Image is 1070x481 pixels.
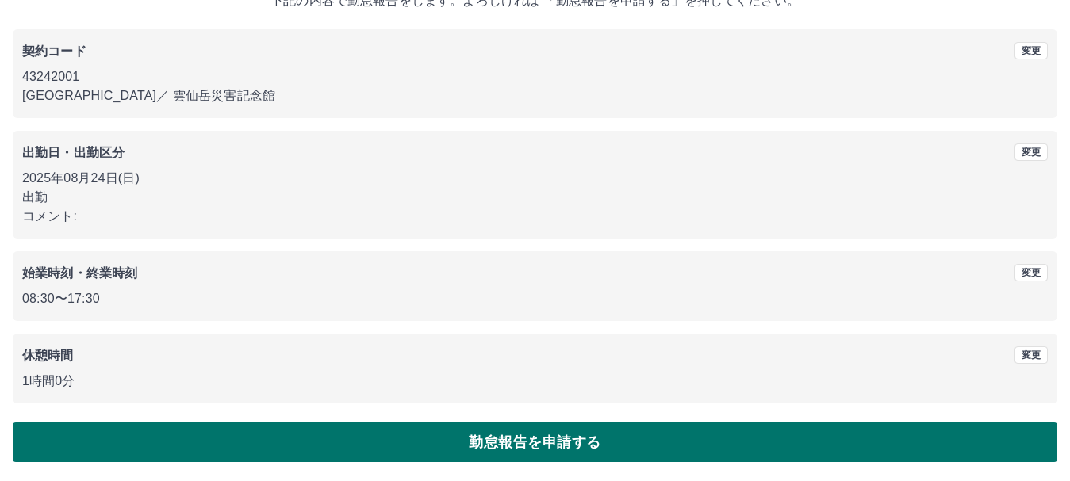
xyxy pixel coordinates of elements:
p: 08:30 〜 17:30 [22,289,1048,308]
p: コメント: [22,207,1048,226]
button: 勤怠報告を申請する [13,422,1057,462]
b: 出勤日・出勤区分 [22,146,125,159]
button: 変更 [1014,264,1048,281]
button: 変更 [1014,143,1048,161]
b: 休憩時間 [22,349,74,362]
p: 2025年08月24日(日) [22,169,1048,188]
p: 43242001 [22,67,1048,86]
b: 契約コード [22,44,86,58]
button: 変更 [1014,346,1048,364]
b: 始業時刻・終業時刻 [22,266,137,280]
p: 1時間0分 [22,372,1048,391]
p: [GEOGRAPHIC_DATA] ／ 雲仙岳災害記念館 [22,86,1048,105]
p: 出勤 [22,188,1048,207]
button: 変更 [1014,42,1048,59]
